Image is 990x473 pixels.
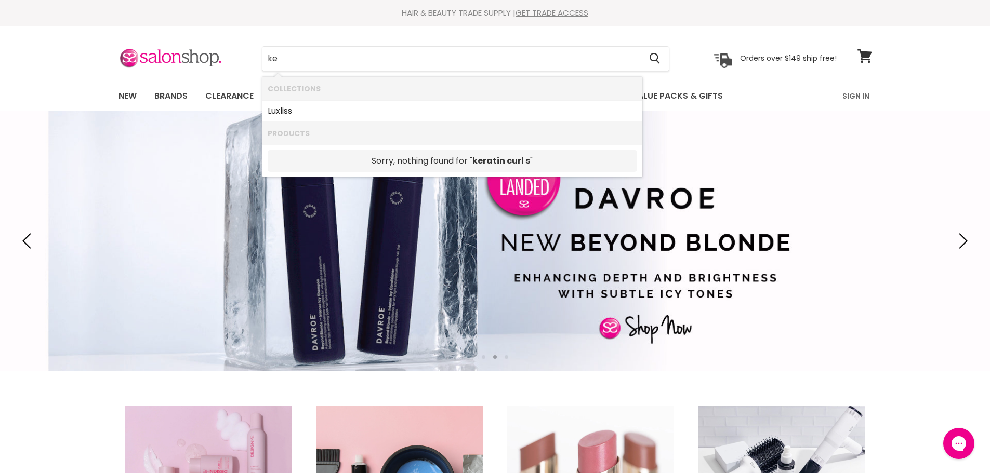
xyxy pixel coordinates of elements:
nav: Main [105,81,885,111]
input: Search [262,47,641,71]
li: Page dot 2 [493,355,497,359]
ul: Main menu [111,81,784,111]
button: Next [951,231,972,251]
form: Product [262,46,669,71]
a: Brands [147,85,195,107]
li: Page dot 3 [505,355,508,359]
a: GET TRADE ACCESS [516,7,588,18]
li: Page dot 1 [482,355,485,359]
a: New [111,85,144,107]
p: Orders over $149 ship free! [740,53,837,63]
li: Collections [262,77,642,100]
button: Search [641,47,669,71]
a: Value Packs & Gifts [624,85,731,107]
button: Previous [18,231,39,251]
strong: keratin curl s [472,155,530,167]
li: Products [262,121,642,145]
a: Luxliss [268,103,637,119]
li: Collections: Luxliss [262,100,642,122]
a: Sign In [836,85,876,107]
iframe: Gorgias live chat messenger [938,424,980,463]
p: Sorry, nothing found for " " [273,155,632,167]
a: Clearance [197,85,261,107]
div: HAIR & BEAUTY TRADE SUPPLY | [105,8,885,18]
li: Did you mean [262,145,642,177]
